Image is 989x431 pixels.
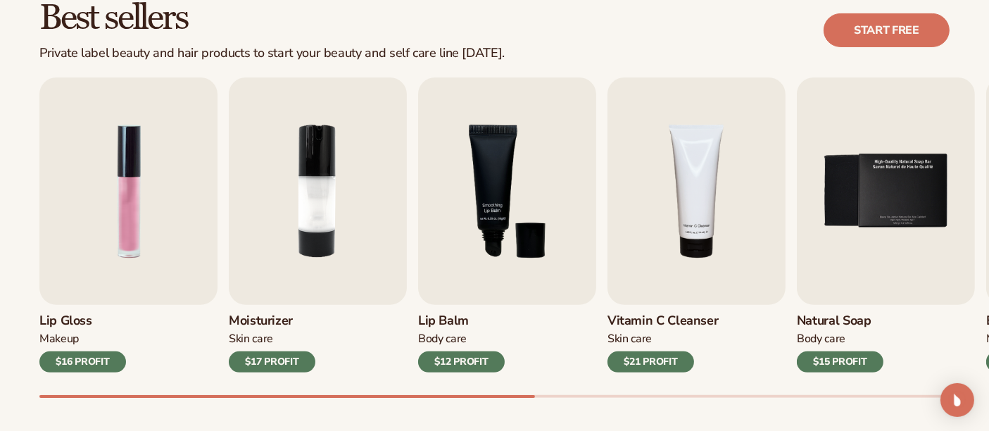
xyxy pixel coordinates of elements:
[39,313,126,329] h3: Lip Gloss
[229,313,315,329] h3: Moisturizer
[797,351,883,373] div: $15 PROFIT
[229,77,407,373] a: 2 / 9
[797,313,883,329] h3: Natural Soap
[418,351,505,373] div: $12 PROFIT
[39,77,218,373] a: 1 / 9
[607,332,719,346] div: Skin Care
[418,313,505,329] h3: Lip Balm
[39,351,126,373] div: $16 PROFIT
[418,77,596,373] a: 3 / 9
[824,13,950,47] a: Start free
[418,332,505,346] div: Body Care
[607,351,694,373] div: $21 PROFIT
[607,313,719,329] h3: Vitamin C Cleanser
[39,46,505,61] div: Private label beauty and hair products to start your beauty and self care line [DATE].
[229,351,315,373] div: $17 PROFIT
[229,332,315,346] div: Skin Care
[797,77,975,373] a: 5 / 9
[607,77,786,373] a: 4 / 9
[797,332,883,346] div: Body Care
[39,332,126,346] div: Makeup
[940,383,974,417] div: Open Intercom Messenger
